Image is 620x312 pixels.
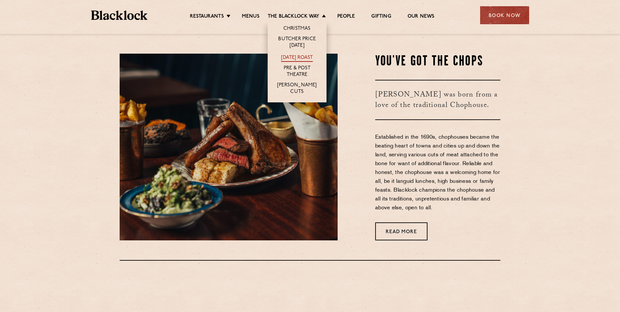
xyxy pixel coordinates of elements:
a: Butcher Price [DATE] [274,36,320,50]
img: BL_Textured_Logo-footer-cropped.svg [91,10,148,20]
a: Read More [375,222,427,240]
div: Book Now [480,6,529,24]
h3: [PERSON_NAME] was born from a love of the traditional Chophouse. [375,80,500,120]
p: Established in the 1690s, chophouses became the beating heart of towns and cities up and down the... [375,133,500,213]
a: Menus [242,13,260,21]
a: Restaurants [190,13,224,21]
a: Pre & Post Theatre [274,65,320,79]
a: People [337,13,355,21]
a: [DATE] Roast [281,55,313,62]
a: Gifting [371,13,391,21]
a: [PERSON_NAME] Cuts [274,82,320,96]
a: The Blacklock Way [268,13,319,21]
a: Christmas [283,26,311,33]
a: Our News [408,13,435,21]
h2: You've Got The Chops [375,54,500,70]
